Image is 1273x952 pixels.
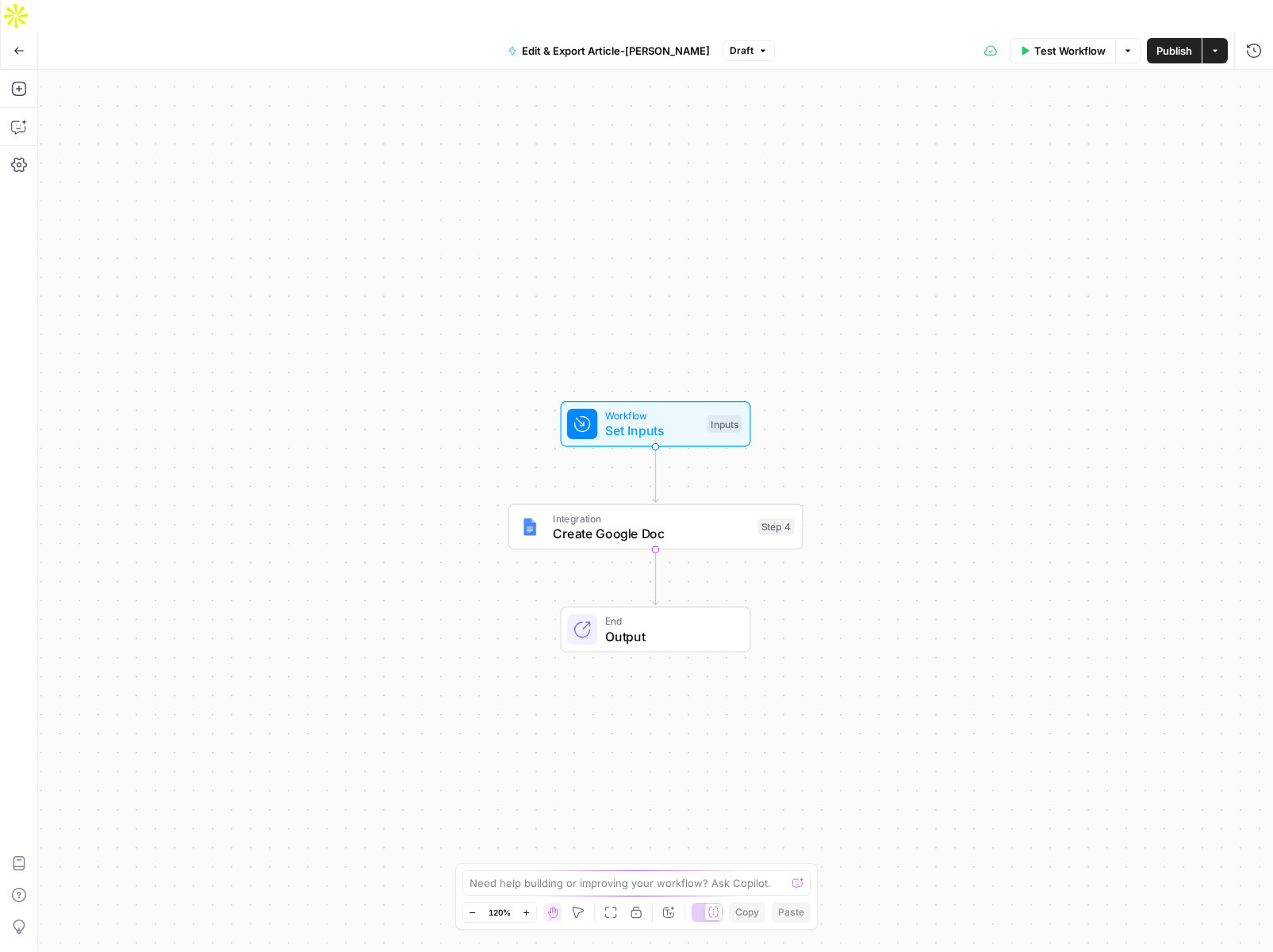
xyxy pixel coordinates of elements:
[772,902,811,923] button: Paste
[553,524,750,543] span: Create Google Doc
[605,408,700,423] span: Workflow
[1010,38,1115,63] button: Test Workflow
[735,905,759,920] span: Copy
[605,627,734,646] span: Output
[730,44,753,58] span: Draft
[1034,43,1106,59] span: Test Workflow
[605,614,734,629] span: End
[498,38,719,63] button: Edit & Export Article-[PERSON_NAME]
[778,905,804,920] span: Paste
[508,504,803,550] div: IntegrationCreate Google DocStep 4
[723,40,775,61] button: Draft
[605,421,700,440] span: Set Inputs
[522,43,710,59] span: Edit & Export Article-[PERSON_NAME]
[520,518,539,537] img: Instagram%20post%20-%201%201.png
[707,415,742,433] div: Inputs
[729,902,765,923] button: Copy
[553,510,750,526] span: Integration
[653,447,658,503] g: Edge from start to step_4
[1147,38,1202,63] button: Publish
[489,906,511,919] span: 120%
[508,606,803,652] div: EndOutput
[1156,43,1192,59] span: Publish
[653,549,658,605] g: Edge from step_4 to end
[757,518,795,536] div: Step 4
[508,401,803,447] div: WorkflowSet InputsInputs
